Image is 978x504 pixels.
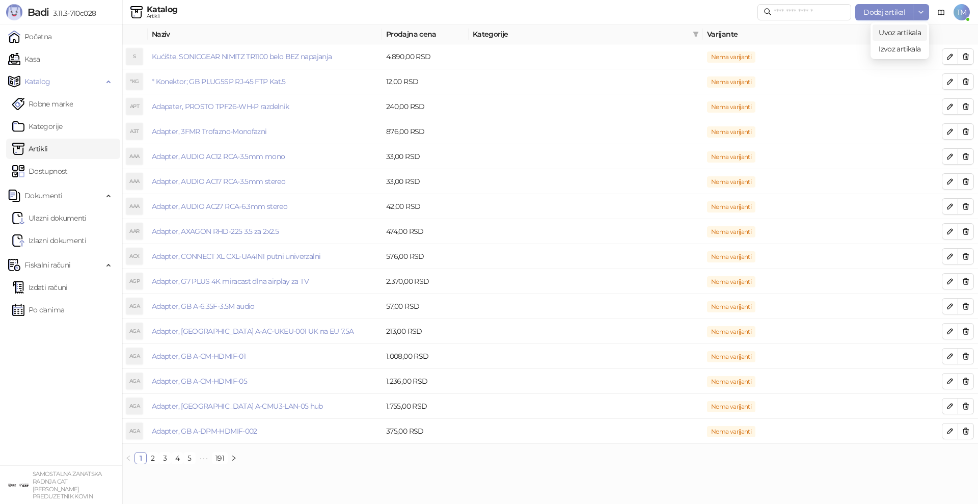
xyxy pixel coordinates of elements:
[12,116,63,137] a: Kategorije
[152,227,279,236] a: Adapter, AXAGON RHD-225 3.5 za 2x2.5
[126,98,143,115] div: APT
[134,452,147,464] li: 1
[152,377,247,386] a: Adapter, GB A-CM-HDMIF-05
[126,323,143,339] div: AGA
[126,223,143,240] div: AAR
[152,202,287,211] a: Adapter, AUDIO AC27 RCA-6.3mm stereo
[122,452,134,464] li: Prethodna strana
[147,453,158,464] a: 2
[382,244,469,269] td: 576,00 RSD
[24,255,70,275] span: Fiskalni računi
[126,173,143,190] div: AAA
[707,201,755,213] span: Nema varijanti
[28,6,49,18] span: Badi
[382,69,469,94] td: 12,00 RSD
[122,452,134,464] button: left
[707,276,755,287] span: Nema varijanti
[148,44,382,69] td: Kućište, SONICGEAR NIMITZ TR1100 belo BEZ napajanja
[148,69,382,94] td: * Konektor; GB PLUG5SP RJ-45 FTP Kat.5
[707,351,755,362] span: Nema varijanti
[152,327,354,336] a: Adapter, [GEOGRAPHIC_DATA] A-AC-UKEU-001 UK na EU 7.5A
[863,8,905,17] span: Dodaj artikal
[12,230,86,251] a: Izlazni dokumenti
[24,185,62,206] span: Dokumenti
[707,326,755,337] span: Nema varijanti
[707,301,755,312] span: Nema varijanti
[473,29,689,40] span: Kategorije
[703,24,937,44] th: Varijante
[147,452,159,464] li: 2
[24,71,50,92] span: Katalog
[693,31,699,37] span: filter
[148,294,382,319] td: Adapter, GB A-6.35F-3.5M audio
[49,9,96,18] span: 3.11.3-710c028
[148,194,382,219] td: Adapter, AUDIO AC27 RCA-6.3mm stereo
[12,300,64,320] a: Po danima
[184,453,195,464] a: 5
[152,177,285,186] a: Adapter, AUDIO AC17 RCA-3.5mm stereo
[8,49,40,69] a: Kasa
[130,6,143,18] img: Artikli
[6,4,22,20] img: Logo
[12,277,68,298] a: Izdati računi
[152,427,257,436] a: Adapter, GB A-DPM-HDMIF-002
[212,453,227,464] a: 191
[126,198,143,215] div: AAA
[382,319,469,344] td: 213,00 RSD
[879,28,921,37] span: Uvoz artikala
[152,302,255,311] a: Adapter, GB A-6.35F-3.5M audio
[148,94,382,119] td: Adapater, PROSTO TPF26-WH-P razdelnik
[707,151,755,163] span: Nema varijanti
[126,348,143,364] div: AGA
[382,119,469,144] td: 876,00 RSD
[126,48,143,65] div: S
[933,4,949,20] a: Dokumentacija
[126,298,143,314] div: AGA
[382,419,469,444] td: 375,00 RSD
[12,139,48,159] a: ArtikliArtikli
[382,194,469,219] td: 42,00 RSD
[148,219,382,244] td: Adapter, AXAGON RHD-225 3.5 za 2x2.5
[707,176,755,188] span: Nema varijanti
[148,269,382,294] td: Adapter, G7 PLUS 4K miracast dlna airplay za TV
[148,119,382,144] td: Adapter, 3FMR Trofazno-Monofazni
[152,77,286,86] a: * Konektor; GB PLUG5SP RJ-45 FTP Kat.5
[148,394,382,419] td: Adapter, GB A-CMU3-LAN-05 hub
[707,376,755,387] span: Nema varijanti
[707,101,755,113] span: Nema varijanti
[382,144,469,169] td: 33,00 RSD
[135,453,146,464] a: 1
[148,144,382,169] td: Adapter, AUDIO AC12 RCA-3.5mm mono
[148,169,382,194] td: Adapter, AUDIO AC17 RCA-3.5mm stereo
[382,169,469,194] td: 33,00 RSD
[707,126,755,138] span: Nema varijanti
[382,394,469,419] td: 1.755,00 RSD
[382,94,469,119] td: 240,00 RSD
[231,455,237,461] span: right
[707,251,755,262] span: Nema varijanti
[707,51,755,63] span: Nema varijanti
[126,373,143,389] div: AGA
[382,294,469,319] td: 57,00 RSD
[12,94,73,114] a: Robne marke
[147,14,178,19] div: Artikli
[954,4,970,20] span: TM
[148,344,382,369] td: Adapter, GB A-CM-HDMIF-01
[159,452,171,464] li: 3
[152,252,320,261] a: Adapter, CONNECT XL CXL-UA4IN1 putni univerzalni
[125,455,131,461] span: left
[707,401,755,412] span: Nema varijanti
[148,369,382,394] td: Adapter, GB A-CM-HDMIF-05
[196,452,212,464] span: •••
[382,24,469,44] th: Prodajna cena
[382,219,469,244] td: 474,00 RSD
[126,398,143,414] div: AGA
[126,123,143,140] div: A3T
[152,277,309,286] a: Adapter, G7 PLUS 4K miracast dlna airplay za TV
[152,102,289,111] a: Adapater, PROSTO TPF26-WH-P razdelnik
[691,26,701,42] span: filter
[855,4,913,20] button: Dodaj artikal
[183,452,196,464] li: 5
[382,344,469,369] td: 1.008,00 RSD
[147,6,178,14] div: Katalog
